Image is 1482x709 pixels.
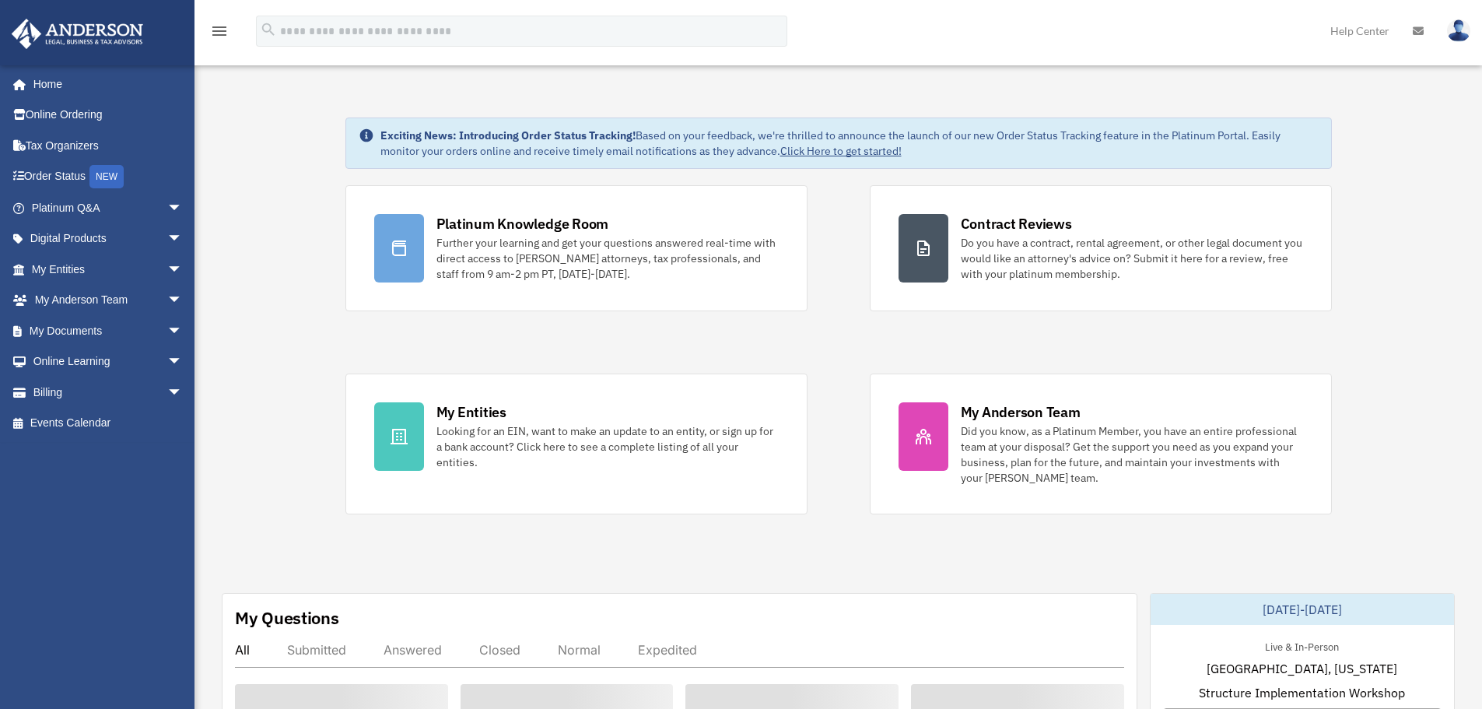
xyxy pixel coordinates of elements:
span: arrow_drop_down [167,254,198,286]
a: Order StatusNEW [11,161,206,193]
a: My Entities Looking for an EIN, want to make an update to an entity, or sign up for a bank accoun... [345,374,808,514]
a: Contract Reviews Do you have a contract, rental agreement, or other legal document you would like... [870,185,1332,311]
a: Platinum Q&Aarrow_drop_down [11,192,206,223]
a: Home [11,68,198,100]
a: Click Here to get started! [780,144,902,158]
a: My Documentsarrow_drop_down [11,315,206,346]
span: [GEOGRAPHIC_DATA], [US_STATE] [1207,659,1397,678]
span: arrow_drop_down [167,223,198,255]
a: My Anderson Teamarrow_drop_down [11,285,206,316]
a: Digital Productsarrow_drop_down [11,223,206,254]
div: Submitted [287,642,346,658]
div: My Anderson Team [961,402,1081,422]
div: Normal [558,642,601,658]
a: Online Learningarrow_drop_down [11,346,206,377]
div: Platinum Knowledge Room [436,214,609,233]
div: Based on your feedback, we're thrilled to announce the launch of our new Order Status Tracking fe... [380,128,1319,159]
div: [DATE]-[DATE] [1151,594,1454,625]
span: arrow_drop_down [167,192,198,224]
a: My Entitiesarrow_drop_down [11,254,206,285]
a: Events Calendar [11,408,206,439]
i: menu [210,22,229,40]
div: Do you have a contract, rental agreement, or other legal document you would like an attorney's ad... [961,235,1303,282]
div: Expedited [638,642,697,658]
a: My Anderson Team Did you know, as a Platinum Member, you have an entire professional team at your... [870,374,1332,514]
span: Structure Implementation Workshop [1199,683,1405,702]
span: arrow_drop_down [167,377,198,409]
a: Billingarrow_drop_down [11,377,206,408]
i: search [260,21,277,38]
div: Answered [384,642,442,658]
div: Closed [479,642,520,658]
div: NEW [89,165,124,188]
div: Live & In-Person [1253,637,1351,654]
div: My Questions [235,606,339,630]
div: Did you know, as a Platinum Member, you have an entire professional team at your disposal? Get th... [961,423,1303,486]
img: Anderson Advisors Platinum Portal [7,19,148,49]
a: Online Ordering [11,100,206,131]
span: arrow_drop_down [167,285,198,317]
div: Contract Reviews [961,214,1072,233]
img: User Pic [1447,19,1470,42]
div: My Entities [436,402,506,422]
span: arrow_drop_down [167,346,198,378]
div: Looking for an EIN, want to make an update to an entity, or sign up for a bank account? Click her... [436,423,779,470]
span: arrow_drop_down [167,315,198,347]
a: Tax Organizers [11,130,206,161]
a: menu [210,27,229,40]
strong: Exciting News: Introducing Order Status Tracking! [380,128,636,142]
a: Platinum Knowledge Room Further your learning and get your questions answered real-time with dire... [345,185,808,311]
div: Further your learning and get your questions answered real-time with direct access to [PERSON_NAM... [436,235,779,282]
div: All [235,642,250,658]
